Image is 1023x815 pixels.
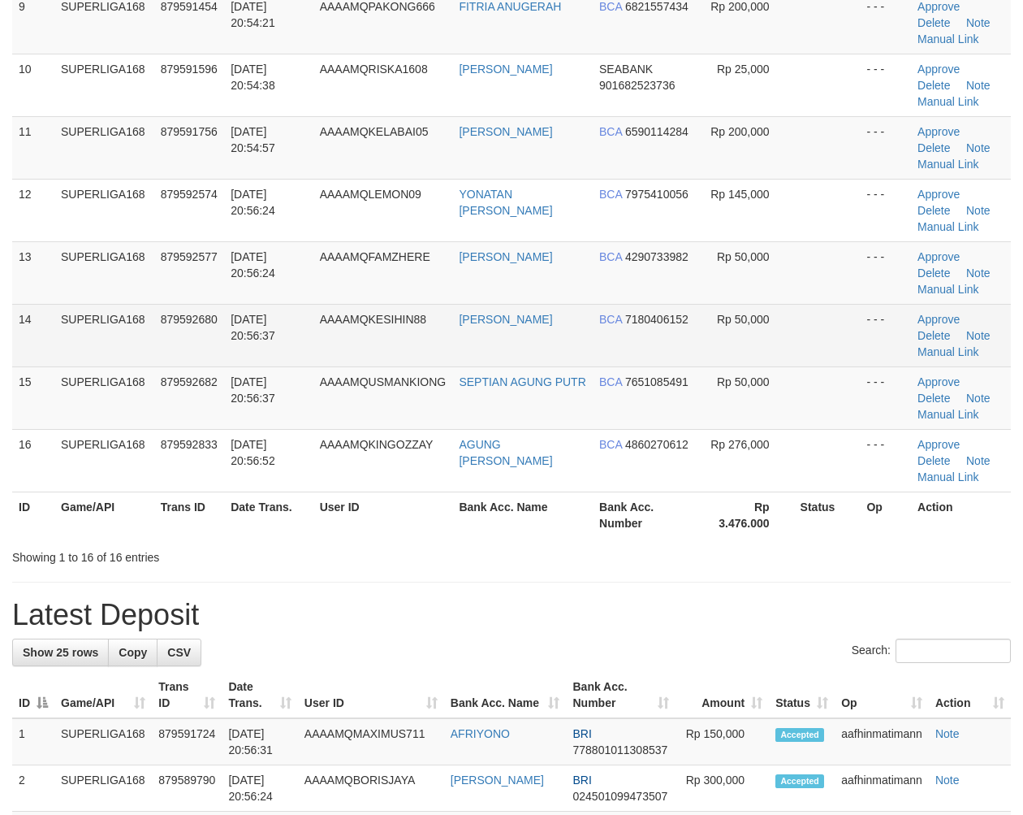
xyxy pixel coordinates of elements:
[320,63,428,76] span: AAAAMQRISKA1608
[572,743,667,756] span: Copy 778801011308537 to clipboard
[775,728,824,742] span: Accepted
[54,672,152,718] th: Game/API: activate to sort column ascending
[917,63,960,76] a: Approve
[320,250,430,263] span: AAAAMQFAMZHERE
[917,158,979,171] a: Manual Link
[599,375,622,388] span: BCA
[917,329,950,342] a: Delete
[459,188,552,217] a: YONATAN [PERSON_NAME]
[320,375,447,388] span: AAAAMQUSMANKIONG
[860,429,911,492] td: - - -
[12,718,54,765] td: 1
[917,220,979,233] a: Manual Link
[676,672,769,718] th: Amount: activate to sort column ascending
[12,54,54,116] td: 10
[298,765,444,812] td: AAAAMQBORISJAYA
[313,492,453,538] th: User ID
[852,639,1011,663] label: Search:
[157,639,201,666] a: CSV
[54,429,154,492] td: SUPERLIGA168
[152,765,222,812] td: 879589790
[152,718,222,765] td: 879591724
[12,672,54,718] th: ID: activate to sort column descending
[917,313,960,326] a: Approve
[12,492,54,538] th: ID
[566,672,676,718] th: Bank Acc. Number: activate to sort column ascending
[54,179,154,241] td: SUPERLIGA168
[794,492,861,538] th: Status
[917,125,960,138] a: Approve
[12,241,54,304] td: 13
[717,63,770,76] span: Rp 25,000
[860,179,911,241] td: - - -
[119,646,147,659] span: Copy
[917,375,960,388] a: Approve
[835,765,929,812] td: aafhinmatimann
[710,188,769,201] span: Rp 145,000
[231,313,275,342] span: [DATE] 20:56:37
[231,188,275,217] span: [DATE] 20:56:24
[451,727,510,740] a: AFRIYONO
[54,116,154,179] td: SUPERLIGA168
[966,267,991,280] a: Note
[54,492,154,538] th: Game/API
[966,454,991,467] a: Note
[23,646,98,659] span: Show 25 rows
[966,141,991,154] a: Note
[917,454,950,467] a: Delete
[717,375,770,388] span: Rp 50,000
[12,179,54,241] td: 12
[917,16,950,29] a: Delete
[917,345,979,358] a: Manual Link
[935,727,960,740] a: Note
[896,639,1011,663] input: Search:
[599,63,653,76] span: SEABANK
[775,774,824,788] span: Accepted
[835,718,929,765] td: aafhinmatimann
[54,304,154,366] td: SUPERLIGA168
[161,250,218,263] span: 879592577
[697,492,794,538] th: Rp 3.476.000
[459,438,552,467] a: AGUNG [PERSON_NAME]
[860,241,911,304] td: - - -
[710,438,769,451] span: Rp 276,000
[625,188,688,201] span: Copy 7975410056 to clipboard
[161,63,218,76] span: 879591596
[459,63,552,76] a: [PERSON_NAME]
[917,95,979,108] a: Manual Link
[54,54,154,116] td: SUPERLIGA168
[54,241,154,304] td: SUPERLIGA168
[935,774,960,787] a: Note
[676,765,769,812] td: Rp 300,000
[459,313,552,326] a: [PERSON_NAME]
[676,718,769,765] td: Rp 150,000
[625,125,688,138] span: Copy 6590114284 to clipboard
[929,672,1011,718] th: Action: activate to sort column ascending
[451,774,544,787] a: [PERSON_NAME]
[599,438,622,451] span: BCA
[860,492,911,538] th: Op
[966,329,991,342] a: Note
[12,429,54,492] td: 16
[12,304,54,366] td: 14
[12,599,1011,631] h1: Latest Deposit
[917,188,960,201] a: Approve
[54,765,152,812] td: SUPERLIGA168
[911,492,1011,538] th: Action
[161,438,218,451] span: 879592833
[231,375,275,405] span: [DATE] 20:56:37
[717,313,770,326] span: Rp 50,000
[572,727,591,740] span: BRI
[599,313,622,326] span: BCA
[108,639,158,666] a: Copy
[231,125,275,154] span: [DATE] 20:54:57
[917,33,979,46] a: Manual Link
[966,16,991,29] a: Note
[917,267,950,280] a: Delete
[917,250,960,263] a: Approve
[917,438,960,451] a: Approve
[917,408,979,421] a: Manual Link
[298,718,444,765] td: AAAAMQMAXIMUS711
[966,204,991,217] a: Note
[917,392,950,405] a: Delete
